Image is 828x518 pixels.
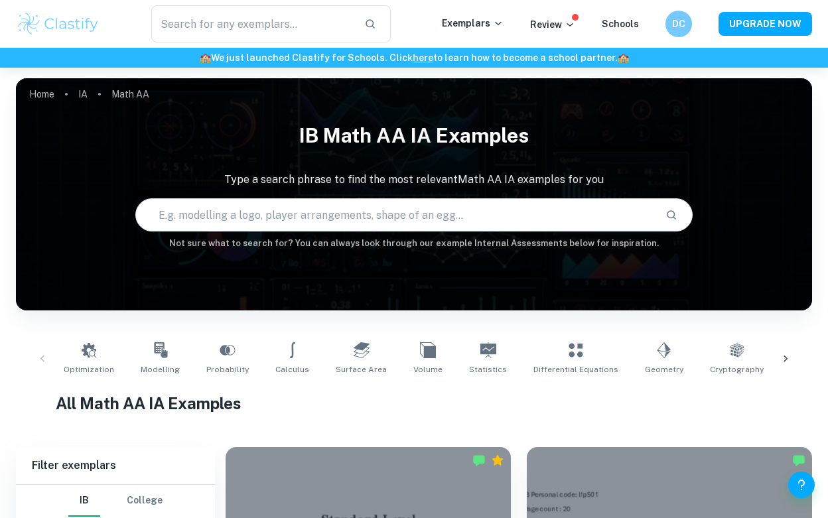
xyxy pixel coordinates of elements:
[710,363,764,375] span: Cryptography
[56,391,772,415] h1: All Math AA IA Examples
[64,363,114,375] span: Optimization
[442,16,504,31] p: Exemplars
[16,172,812,188] p: Type a search phrase to find the most relevant Math AA IA examples for you
[472,454,486,467] img: Marked
[3,50,825,65] h6: We just launched Clastify for Schools. Click to learn how to become a school partner.
[68,485,163,517] div: Filter type choice
[200,52,211,63] span: 🏫
[275,363,309,375] span: Calculus
[16,447,215,484] h6: Filter exemplars
[136,196,655,233] input: E.g. modelling a logo, player arrangements, shape of an egg...
[111,87,149,101] p: Math AA
[469,363,507,375] span: Statistics
[491,454,504,467] div: Premium
[788,472,815,498] button: Help and Feedback
[78,85,88,103] a: IA
[645,363,683,375] span: Geometry
[141,363,180,375] span: Modelling
[660,204,683,226] button: Search
[618,52,629,63] span: 🏫
[533,363,618,375] span: Differential Equations
[336,363,387,375] span: Surface Area
[206,363,249,375] span: Probability
[665,11,692,37] button: DC
[29,85,54,103] a: Home
[719,12,812,36] button: UPGRADE NOW
[413,363,443,375] span: Volume
[16,11,100,37] img: Clastify logo
[413,52,433,63] a: here
[602,19,639,29] a: Schools
[127,485,163,517] button: College
[671,17,687,31] h6: DC
[68,485,100,517] button: IB
[792,454,805,467] img: Marked
[16,237,812,250] h6: Not sure what to search for? You can always look through our example Internal Assessments below f...
[151,5,354,42] input: Search for any exemplars...
[16,115,812,156] h1: IB Math AA IA examples
[530,17,575,32] p: Review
